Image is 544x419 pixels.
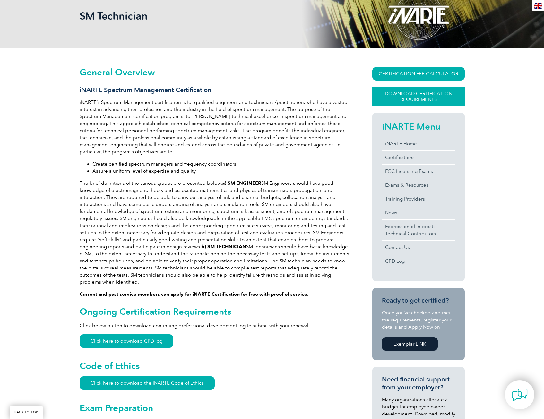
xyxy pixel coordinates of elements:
h3: iNARTE Spectrum Management Certification [80,86,349,94]
a: Training Providers [382,192,455,206]
h2: General Overview [80,67,349,77]
h2: Exam Preparation [80,403,349,413]
a: CPD Log [382,254,455,268]
a: Certifications [382,151,455,164]
h2: Code of Ethics [80,361,349,371]
a: Expression of Interest:Technical Contributors [382,220,455,240]
strong: Current and past service members can apply for iNARTE Certification for free with proof of service. [80,291,309,297]
h3: Ready to get certified? [382,296,455,304]
a: Exemplar LINK [382,337,438,351]
a: News [382,206,455,219]
img: en [534,3,542,9]
h3: Need financial support from your employer? [382,375,455,391]
a: Click here to download CPD log [80,334,173,348]
p: iNARTE’s Spectrum Management certification is for qualified engineers and technicians/practitione... [80,99,349,155]
a: FCC Licensing Exams [382,165,455,178]
img: contact-chat.png [512,387,528,403]
h2: iNARTE Menu [382,121,455,132]
a: Exams & Resources [382,178,455,192]
a: Download Certification Requirements [372,87,465,106]
h1: SM Technician [80,10,326,22]
li: Assure a uniform level of expertise and quality [92,167,349,175]
a: Contact Us [382,241,455,254]
a: BACK TO TOP [10,406,43,419]
a: iNARTE Home [382,137,455,150]
h2: Ongoing Certification Requirements [80,306,349,317]
strong: b) SM TECHNICIAN [201,244,246,250]
p: Click below button to download continuing professional development log to submit with your renewal. [80,322,349,329]
p: Once you’ve checked and met the requirements, register your details and Apply Now on [382,309,455,330]
li: Create certified spectrum managers and frequency coordinators [92,160,349,167]
a: Click here to download the iNARTE Code of Ethics [80,376,215,390]
p: The brief definitions of the various grades are presented below. SM Engineers should have good kn... [80,180,349,286]
strong: a) SM ENGINEER [222,180,261,186]
a: CERTIFICATION FEE CALCULATOR [372,67,465,81]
